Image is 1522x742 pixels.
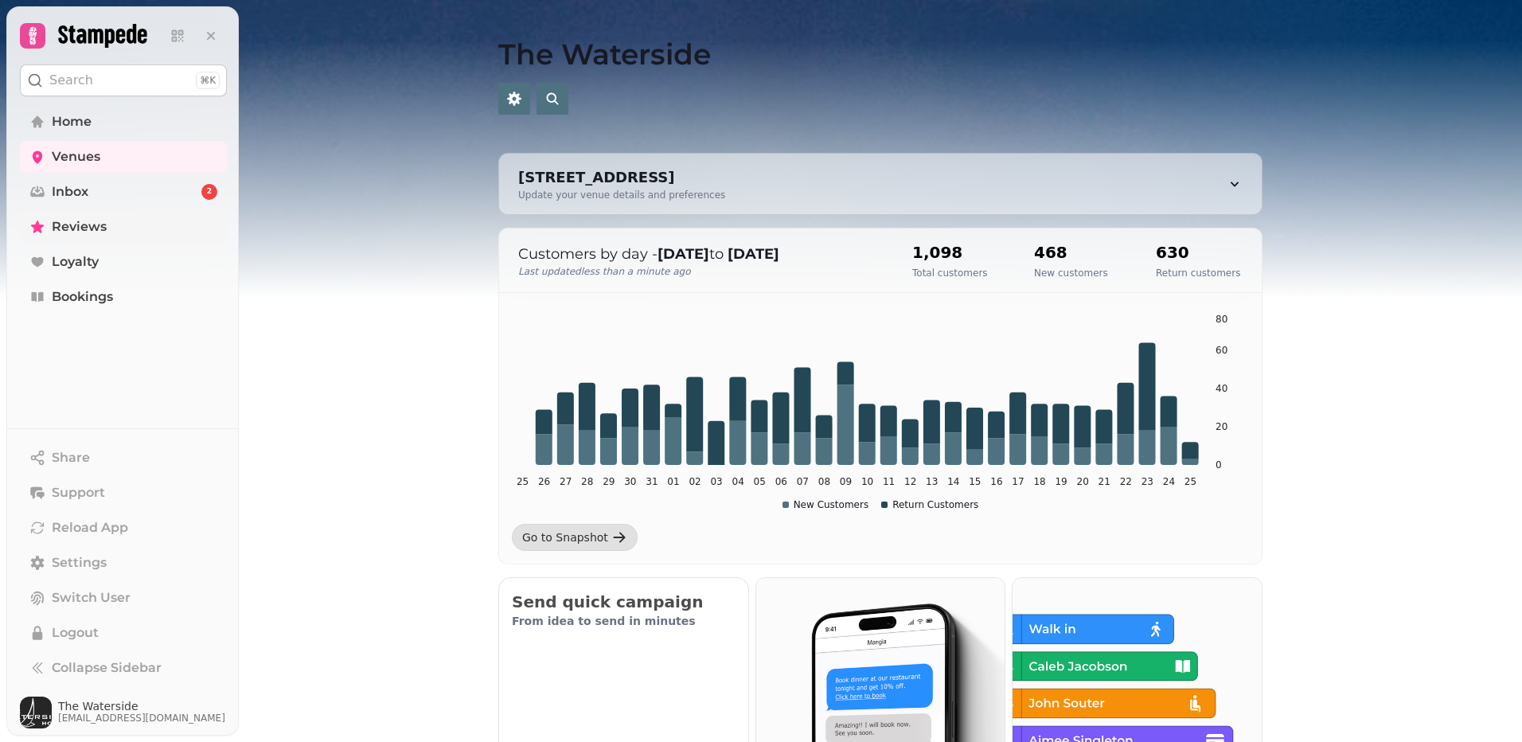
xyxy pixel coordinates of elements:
tspan: 20 [1216,421,1227,432]
tspan: 26 [538,476,550,487]
a: Reviews [20,211,227,243]
tspan: 25 [1184,476,1196,487]
tspan: 12 [904,476,916,487]
span: Reviews [52,217,107,236]
div: ⌘K [196,72,220,89]
tspan: 08 [818,476,830,487]
p: Total customers [912,267,988,279]
p: Search [49,71,93,90]
span: Inbox [52,182,88,201]
tspan: 10 [861,476,873,487]
button: Switch User [20,582,227,614]
a: Settings [20,547,227,579]
h2: 630 [1156,241,1240,264]
tspan: 29 [603,476,615,487]
span: Switch User [52,588,131,607]
a: Venues [20,141,227,173]
span: Support [52,483,105,502]
p: Return customers [1156,267,1240,279]
tspan: 24 [1163,476,1175,487]
span: Settings [52,553,107,572]
tspan: 03 [710,476,722,487]
span: Reload App [52,518,128,537]
span: Logout [52,623,99,642]
a: Inbox2 [20,176,227,208]
span: Share [52,448,90,467]
img: User avatar [20,697,52,728]
span: Collapse Sidebar [52,658,162,678]
tspan: 27 [560,476,572,487]
tspan: 25 [517,476,529,487]
h2: Send quick campaign [512,591,736,613]
h2: 468 [1034,241,1108,264]
div: Return Customers [881,498,978,511]
tspan: 80 [1216,314,1227,325]
div: Update your venue details and preferences [518,189,725,201]
div: Go to Snapshot [522,529,608,545]
strong: [DATE] [658,245,709,263]
tspan: 14 [947,476,959,487]
tspan: 06 [775,476,787,487]
tspan: 28 [581,476,593,487]
button: User avatarThe Waterside[EMAIL_ADDRESS][DOMAIN_NAME] [20,697,227,728]
tspan: 02 [689,476,701,487]
a: Home [20,106,227,138]
strong: [DATE] [728,245,779,263]
tspan: 05 [754,476,766,487]
tspan: 21 [1099,476,1110,487]
tspan: 23 [1141,476,1153,487]
p: Last updated less than a minute ago [518,265,880,278]
tspan: 04 [732,476,744,487]
tspan: 30 [624,476,636,487]
tspan: 11 [883,476,895,487]
a: Loyalty [20,246,227,278]
tspan: 16 [990,476,1002,487]
tspan: 0 [1216,459,1222,471]
div: [STREET_ADDRESS] [518,166,725,189]
span: Loyalty [52,252,99,271]
tspan: 18 [1033,476,1045,487]
tspan: 22 [1120,476,1132,487]
tspan: 31 [646,476,658,487]
span: The Waterside [58,701,225,712]
h2: 1,098 [912,241,988,264]
button: Search⌘K [20,64,227,96]
button: Share [20,442,227,474]
button: Logout [20,617,227,649]
p: From idea to send in minutes [512,613,736,629]
a: Go to Snapshot [512,524,638,551]
p: New customers [1034,267,1108,279]
tspan: 09 [840,476,852,487]
tspan: 15 [969,476,981,487]
tspan: 17 [1012,476,1024,487]
span: Bookings [52,287,113,307]
span: 2 [207,186,212,197]
span: Venues [52,147,100,166]
p: Customers by day - to [518,243,880,265]
tspan: 01 [667,476,679,487]
div: New Customers [782,498,869,511]
tspan: 20 [1077,476,1089,487]
tspan: 19 [1055,476,1067,487]
tspan: 13 [926,476,938,487]
tspan: 07 [797,476,809,487]
button: Reload App [20,512,227,544]
span: [EMAIL_ADDRESS][DOMAIN_NAME] [58,712,225,724]
tspan: 40 [1216,383,1227,394]
button: Collapse Sidebar [20,652,227,684]
a: Bookings [20,281,227,313]
tspan: 60 [1216,345,1227,356]
button: Support [20,477,227,509]
span: Home [52,112,92,131]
